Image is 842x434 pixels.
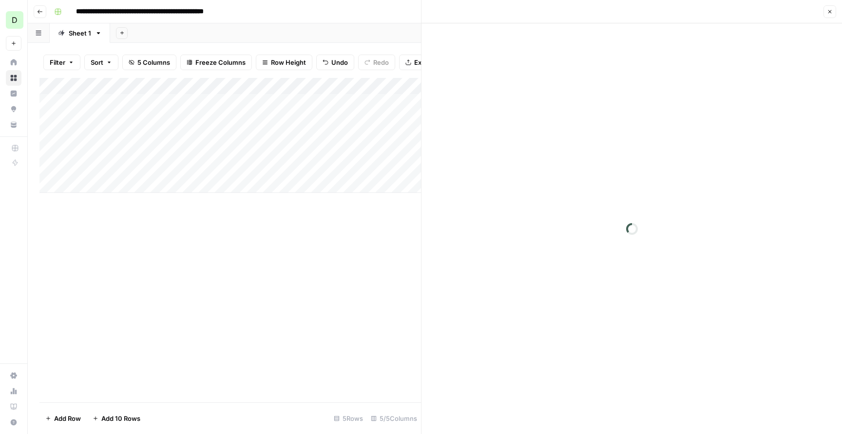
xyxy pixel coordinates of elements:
[91,57,103,67] span: Sort
[101,414,140,423] span: Add 10 Rows
[43,55,80,70] button: Filter
[399,55,455,70] button: Export CSV
[12,14,18,26] span: D
[316,55,354,70] button: Undo
[6,70,21,86] a: Browse
[39,411,87,426] button: Add Row
[87,411,146,426] button: Add 10 Rows
[256,55,312,70] button: Row Height
[6,86,21,101] a: Insights
[6,383,21,399] a: Usage
[271,57,306,67] span: Row Height
[6,399,21,415] a: Learning Hub
[180,55,252,70] button: Freeze Columns
[6,117,21,132] a: Your Data
[50,23,110,43] a: Sheet 1
[137,57,170,67] span: 5 Columns
[331,57,348,67] span: Undo
[122,55,176,70] button: 5 Columns
[330,411,367,426] div: 5 Rows
[6,368,21,383] a: Settings
[367,411,421,426] div: 5/5 Columns
[358,55,395,70] button: Redo
[6,55,21,70] a: Home
[6,415,21,430] button: Help + Support
[195,57,246,67] span: Freeze Columns
[54,414,81,423] span: Add Row
[69,28,91,38] div: Sheet 1
[50,57,65,67] span: Filter
[84,55,118,70] button: Sort
[414,57,449,67] span: Export CSV
[373,57,389,67] span: Redo
[6,8,21,32] button: Workspace: Demo Space
[6,101,21,117] a: Opportunities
